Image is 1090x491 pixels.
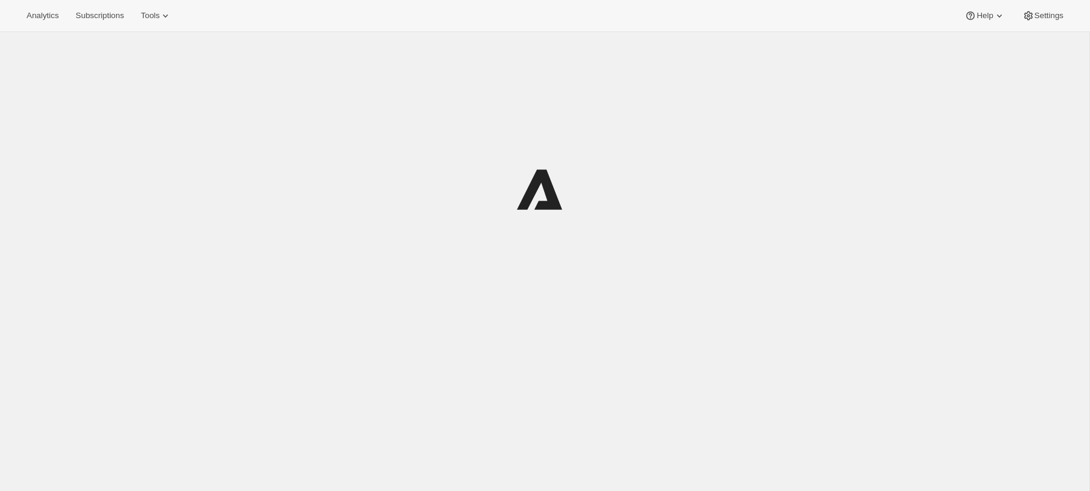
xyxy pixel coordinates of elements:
button: Help [957,7,1012,24]
span: Subscriptions [75,11,124,21]
button: Analytics [19,7,66,24]
span: Help [976,11,993,21]
button: Subscriptions [68,7,131,24]
span: Tools [141,11,159,21]
button: Tools [133,7,179,24]
button: Settings [1015,7,1071,24]
span: Settings [1034,11,1063,21]
span: Analytics [27,11,59,21]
